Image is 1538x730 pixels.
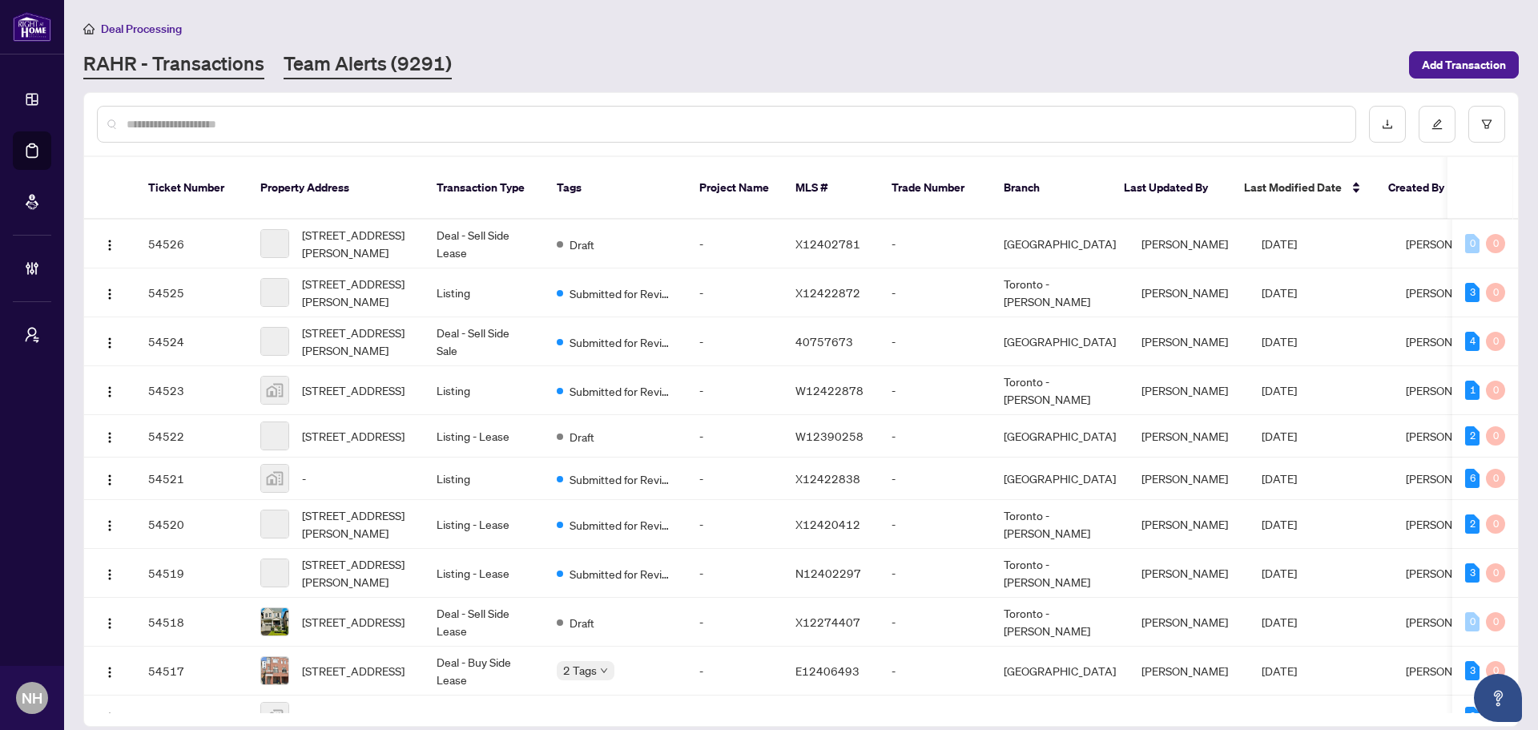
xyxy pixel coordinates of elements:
[1129,500,1249,549] td: [PERSON_NAME]
[13,12,51,42] img: logo
[1262,517,1297,531] span: [DATE]
[1486,563,1505,583] div: 0
[103,239,116,252] img: Logo
[135,268,248,317] td: 54525
[24,327,40,343] span: user-switch
[991,317,1129,366] td: [GEOGRAPHIC_DATA]
[424,317,544,366] td: Deal - Sell Side Sale
[1262,663,1297,678] span: [DATE]
[1465,426,1480,446] div: 2
[795,334,853,349] span: 40757673
[302,381,405,399] span: [STREET_ADDRESS]
[991,598,1129,647] td: Toronto - [PERSON_NAME]
[1465,381,1480,400] div: 1
[1465,661,1480,680] div: 3
[135,647,248,696] td: 54517
[1465,234,1480,253] div: 0
[103,337,116,349] img: Logo
[1465,612,1480,631] div: 0
[795,429,864,443] span: W12390258
[795,615,860,629] span: X12274407
[570,565,674,583] span: Submitted for Review
[97,511,123,537] button: Logo
[563,661,597,680] span: 2 Tags
[1486,514,1505,534] div: 0
[135,157,248,220] th: Ticket Number
[135,598,248,647] td: 54518
[1468,106,1505,143] button: filter
[97,377,123,403] button: Logo
[1262,285,1297,300] span: [DATE]
[1465,332,1480,351] div: 4
[686,647,783,696] td: -
[1262,429,1297,443] span: [DATE]
[97,704,123,729] button: Logo
[135,415,248,458] td: 54522
[135,500,248,549] td: 54520
[83,50,264,79] a: RAHR - Transactions
[424,220,544,268] td: Deal - Sell Side Lease
[302,555,411,591] span: [STREET_ADDRESS][PERSON_NAME]
[795,517,860,531] span: X12420412
[879,500,991,549] td: -
[1262,236,1297,251] span: [DATE]
[424,268,544,317] td: Listing
[570,382,674,400] span: Submitted for Review
[424,415,544,458] td: Listing - Lease
[1406,334,1492,349] span: [PERSON_NAME]
[686,366,783,415] td: -
[1129,366,1249,415] td: [PERSON_NAME]
[97,658,123,684] button: Logo
[83,23,95,34] span: home
[1129,317,1249,366] td: [PERSON_NAME]
[570,236,594,253] span: Draft
[1419,106,1455,143] button: edit
[879,220,991,268] td: -
[302,662,405,680] span: [STREET_ADDRESS]
[302,324,411,359] span: [STREET_ADDRESS][PERSON_NAME]
[795,383,864,397] span: W12422878
[1129,598,1249,647] td: [PERSON_NAME]
[686,549,783,598] td: -
[103,666,116,679] img: Logo
[991,268,1129,317] td: Toronto - [PERSON_NAME]
[991,647,1129,696] td: [GEOGRAPHIC_DATA]
[1406,709,1492,724] span: [PERSON_NAME]
[424,458,544,500] td: Listing
[600,667,608,675] span: down
[991,415,1129,458] td: [GEOGRAPHIC_DATA]
[97,466,123,491] button: Logo
[424,598,544,647] td: Deal - Sell Side Lease
[991,366,1129,415] td: Toronto - [PERSON_NAME]
[570,614,594,631] span: Draft
[97,280,123,305] button: Logo
[795,285,860,300] span: X12422872
[1369,106,1406,143] button: download
[879,268,991,317] td: -
[1406,615,1492,629] span: [PERSON_NAME]
[686,317,783,366] td: -
[1486,612,1505,631] div: 0
[1486,469,1505,488] div: 0
[424,157,544,220] th: Transaction Type
[97,560,123,586] button: Logo
[544,157,686,220] th: Tags
[103,617,116,630] img: Logo
[1465,707,1480,726] div: 2
[424,549,544,598] td: Listing - Lease
[1262,334,1297,349] span: [DATE]
[686,157,783,220] th: Project Name
[991,500,1129,549] td: Toronto - [PERSON_NAME]
[424,500,544,549] td: Listing - Lease
[879,317,991,366] td: -
[261,608,288,635] img: thumbnail-img
[879,366,991,415] td: -
[302,275,411,310] span: [STREET_ADDRESS][PERSON_NAME]
[261,377,288,404] img: thumbnail-img
[135,317,248,366] td: 54524
[1406,383,1492,397] span: [PERSON_NAME]
[686,415,783,458] td: -
[686,500,783,549] td: -
[1486,426,1505,446] div: 0
[879,157,991,220] th: Trade Number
